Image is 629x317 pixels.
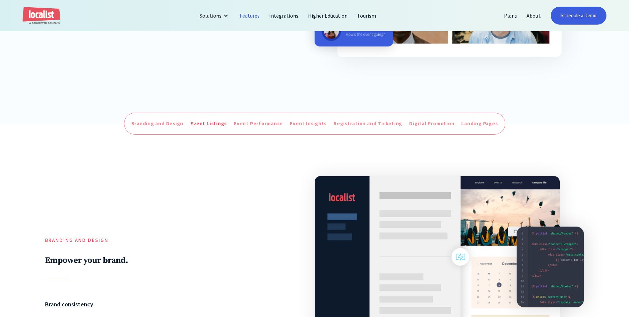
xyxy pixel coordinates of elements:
a: Event Performance [232,118,284,129]
a: Plans [499,8,522,24]
div: Event Listings [190,120,227,128]
div: Registration and Ticketing [334,120,402,128]
h2: Empower your brand. [45,255,292,265]
div: Event Performance [234,120,283,128]
a: Branding and Design [130,118,185,129]
a: Event Insights [288,118,328,129]
div: Solutions [195,8,235,24]
a: Digital Promotion [408,118,456,129]
a: Registration and Ticketing [332,118,404,129]
div: Event Insights [290,120,327,128]
div: Digital Promotion [409,120,454,128]
a: Integrations [265,8,303,24]
a: home [23,7,60,25]
a: Landing Pages [460,118,499,129]
h6: Brand consistency [45,300,292,309]
div: Branding and Design [131,120,184,128]
a: About [522,8,545,24]
div: Landing Pages [461,120,498,128]
a: Higher Education [303,8,353,24]
a: Schedule a Demo [551,7,607,25]
a: Features [235,8,265,24]
h5: Branding and Design [45,237,292,244]
a: Event Listings [189,118,228,129]
a: Tourism [352,8,381,24]
div: Solutions [200,12,221,20]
